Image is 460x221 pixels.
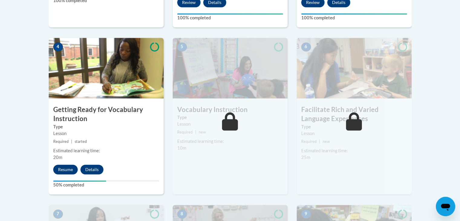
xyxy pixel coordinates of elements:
div: Your progress [301,13,407,15]
iframe: Button to launch messaging window [436,197,455,216]
div: Estimated learning time: [177,138,283,145]
label: Type [53,124,159,130]
img: Course Image [297,38,412,98]
button: Details [80,165,103,174]
h3: Getting Ready for Vocabulary Instruction [49,105,164,124]
span: started [75,139,87,144]
span: 7 [53,209,63,219]
label: 50% completed [53,182,159,188]
span: 5 [177,42,187,51]
label: Type [301,124,407,130]
span: new [199,130,206,134]
span: | [319,139,320,144]
div: Your progress [53,180,106,182]
div: Estimated learning time: [301,147,407,154]
span: Required [301,139,317,144]
span: 10m [177,145,186,150]
div: Lesson [301,130,407,137]
span: 25m [301,155,310,160]
div: Lesson [53,130,159,137]
span: | [195,130,196,134]
h3: Facilitate Rich and Varied Language Experiences [297,105,412,124]
div: Your progress [177,13,283,15]
label: 100% completed [301,15,407,21]
span: | [71,139,72,144]
label: Type [177,114,283,121]
span: Required [177,130,193,134]
span: 4 [53,42,63,51]
label: 100% completed [177,15,283,21]
button: Resume [53,165,78,174]
span: 20m [53,155,62,160]
div: Lesson [177,121,283,127]
h3: Vocabulary Instruction [173,105,288,114]
span: 6 [301,42,311,51]
span: 9 [301,209,311,219]
div: Estimated learning time: [53,147,159,154]
span: Required [53,139,69,144]
img: Course Image [49,38,164,98]
img: Course Image [173,38,288,98]
span: 8 [177,209,187,219]
span: new [323,139,330,144]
